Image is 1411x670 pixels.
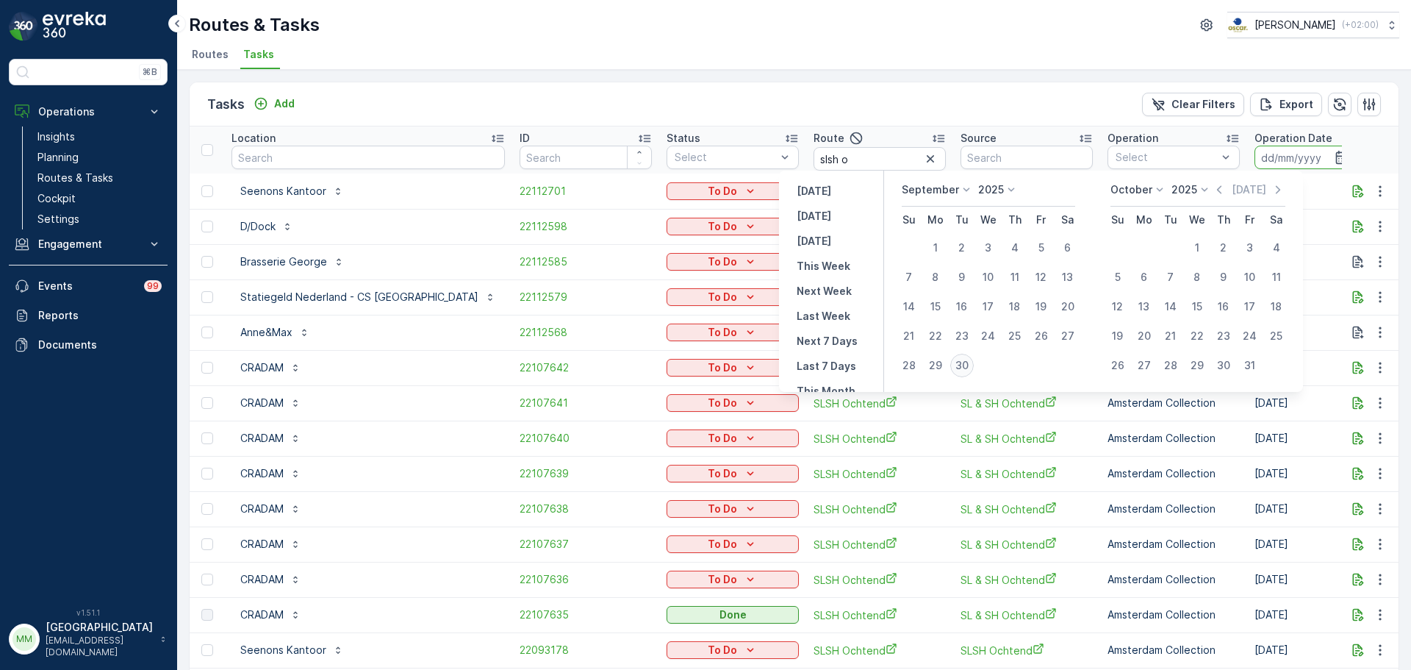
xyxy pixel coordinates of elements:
[1106,324,1130,348] div: 19
[667,253,799,271] button: To Do
[231,391,310,415] button: CRADAM
[708,572,737,587] p: To Do
[231,321,319,344] button: Anne&Max
[708,396,737,410] p: To Do
[38,279,135,293] p: Events
[240,643,326,657] p: Seenons Kantoor
[1212,354,1235,377] div: 30
[201,609,213,621] div: Toggle Row Selected
[1107,572,1240,587] p: Amsterdam Collection
[231,603,310,627] button: CRADAM
[1056,236,1080,260] div: 6
[950,295,974,318] div: 16
[240,572,284,587] p: CRADAM
[1210,207,1237,233] th: Thursday
[520,254,652,269] span: 22112585
[924,354,947,377] div: 29
[791,257,856,275] button: This Week
[1265,236,1288,260] div: 4
[667,288,799,306] button: To Do
[520,184,652,199] a: 22112701
[977,295,1000,318] div: 17
[1238,295,1262,318] div: 17
[1107,607,1240,622] p: Amsterdam Collection
[1265,265,1288,289] div: 11
[243,47,274,62] span: Tasks
[708,643,737,657] p: To Do
[896,207,922,233] th: Sunday
[1028,207,1055,233] th: Friday
[1159,295,1182,318] div: 14
[797,209,831,224] p: [DATE]
[240,219,276,234] p: D/Dock
[1116,150,1217,165] p: Select
[240,466,284,481] p: CRADAM
[961,643,1093,658] a: SLSH Ochtend
[231,427,310,450] button: CRADAM
[9,229,168,259] button: Engagement
[797,234,831,249] p: [DATE]
[520,290,652,304] span: 22112579
[924,324,947,348] div: 22
[207,94,245,115] p: Tasks
[814,466,946,482] a: SLSH Ochtend
[961,502,1093,517] a: SL & SH Ochtend
[961,607,1093,623] a: SL & SH Ochtend
[961,572,1093,588] span: SL & SH Ochtend
[248,95,301,113] button: Add
[520,431,652,446] a: 22107640
[791,182,837,200] button: Yesterday
[1212,295,1235,318] div: 16
[1238,354,1262,377] div: 31
[1265,295,1288,318] div: 18
[667,324,799,341] button: To Do
[231,179,353,203] button: Seenons Kantoor
[231,250,353,274] button: Brasserie George
[240,431,284,446] p: CRADAM
[814,572,946,588] span: SLSH Ochtend
[520,572,652,587] a: 22107636
[1212,324,1235,348] div: 23
[38,308,162,323] p: Reports
[37,171,113,185] p: Routes & Tasks
[32,147,168,168] a: Planning
[1142,93,1244,116] button: Clear Filters
[675,150,776,165] p: Select
[1238,236,1262,260] div: 3
[520,466,652,481] a: 22107639
[231,462,310,485] button: CRADAM
[1254,131,1332,146] p: Operation Date
[9,608,168,617] span: v 1.51.1
[520,643,652,657] span: 22093178
[791,232,837,250] button: Tomorrow
[37,150,79,165] p: Planning
[1132,324,1156,348] div: 20
[797,284,852,299] p: Next Week
[1171,97,1235,112] p: Clear Filters
[1232,182,1266,197] p: [DATE]
[667,641,799,659] button: To Do
[231,285,505,309] button: Statiegeld Nederland - CS [GEOGRAPHIC_DATA]
[520,146,652,169] input: Search
[897,295,921,318] div: 14
[1107,396,1240,410] p: Amsterdam Collection
[708,254,737,269] p: To Do
[1254,146,1355,169] input: dd/mm/yyyy
[977,265,1000,289] div: 10
[797,384,855,399] p: This Month
[1131,207,1157,233] th: Monday
[9,97,168,126] button: Operations
[902,182,959,197] p: September
[231,215,302,238] button: D/Dock
[240,360,284,375] p: CRADAM
[797,184,831,199] p: [DATE]
[201,432,213,444] div: Toggle Row Selected
[201,221,213,232] div: Toggle Row Selected
[9,301,168,330] a: Reports
[520,607,652,622] span: 22107635
[9,271,168,301] a: Events99
[708,290,737,304] p: To Do
[520,360,652,375] a: 22107642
